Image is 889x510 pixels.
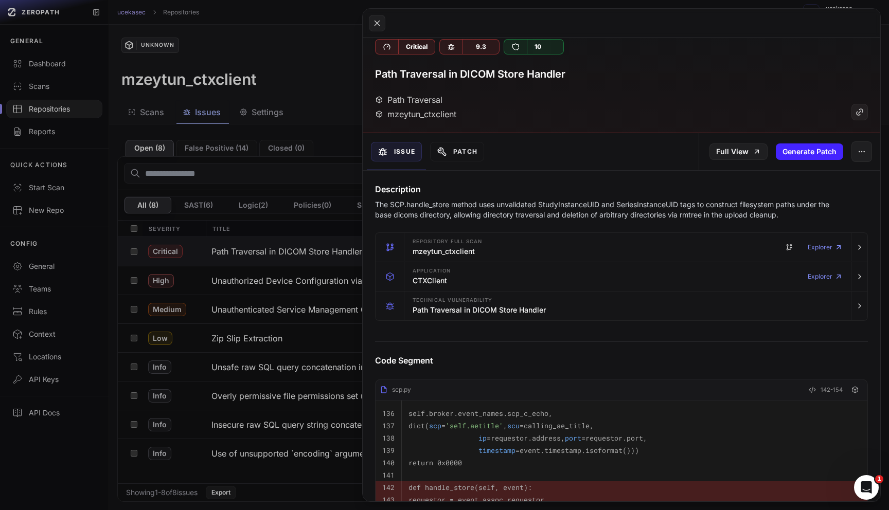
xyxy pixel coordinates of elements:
h3: Path Traversal in DICOM Store Handler [413,305,546,315]
code: 136 [382,409,395,418]
code: return 0x0000 [408,458,462,467]
code: 140 [382,458,395,467]
iframe: Intercom live chat [854,475,879,500]
code: 142 [382,483,395,492]
span: port [565,433,581,443]
span: Technical Vulnerability [413,298,492,303]
h3: mzeytun_ctxclient [413,246,475,257]
span: scp [429,421,441,430]
span: ip [478,433,487,443]
code: requestor = event.assoc.requestor [408,495,544,504]
button: Repository Full scan mzeytun_ctxclient Explorer [376,233,867,262]
span: 'self.aetitle' [446,421,503,430]
h3: CTXClient [413,276,447,286]
button: Patch [430,142,484,161]
button: Generate Patch [776,143,843,160]
span: Application [413,268,451,274]
code: 138 [382,433,395,443]
div: scp.py [380,386,411,394]
code: =event.timestamp.isoformat())) [408,446,639,455]
span: 142-154 [821,384,843,396]
a: Full View [709,143,768,160]
p: The SCP.handle_store method uses unvalidated StudyInstanceUID and SeriesInstanceUID tags to const... [375,199,836,220]
button: Technical Vulnerability Path Traversal in DICOM Store Handler [376,292,867,320]
span: 1 [875,475,883,483]
code: =requestor.address, =requestor.port, [408,433,647,443]
a: Explorer [808,237,843,258]
button: Application CTXClient Explorer [376,262,867,291]
h4: Description [375,183,868,195]
code: self.broker.event_names.scp_c_echo, [408,409,553,418]
a: Explorer [808,266,843,287]
code: 139 [382,446,395,455]
span: scu [507,421,520,430]
code: dict( = , =calling_ae_title, [408,421,594,430]
code: def handle_store(self, event): [408,483,532,492]
button: Issue [371,142,422,161]
code: 143 [382,495,395,504]
span: timestamp [478,446,515,455]
code: 141 [382,470,395,480]
span: Repository Full scan [413,239,482,244]
code: 137 [382,421,395,430]
h4: Code Segment [375,354,868,367]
